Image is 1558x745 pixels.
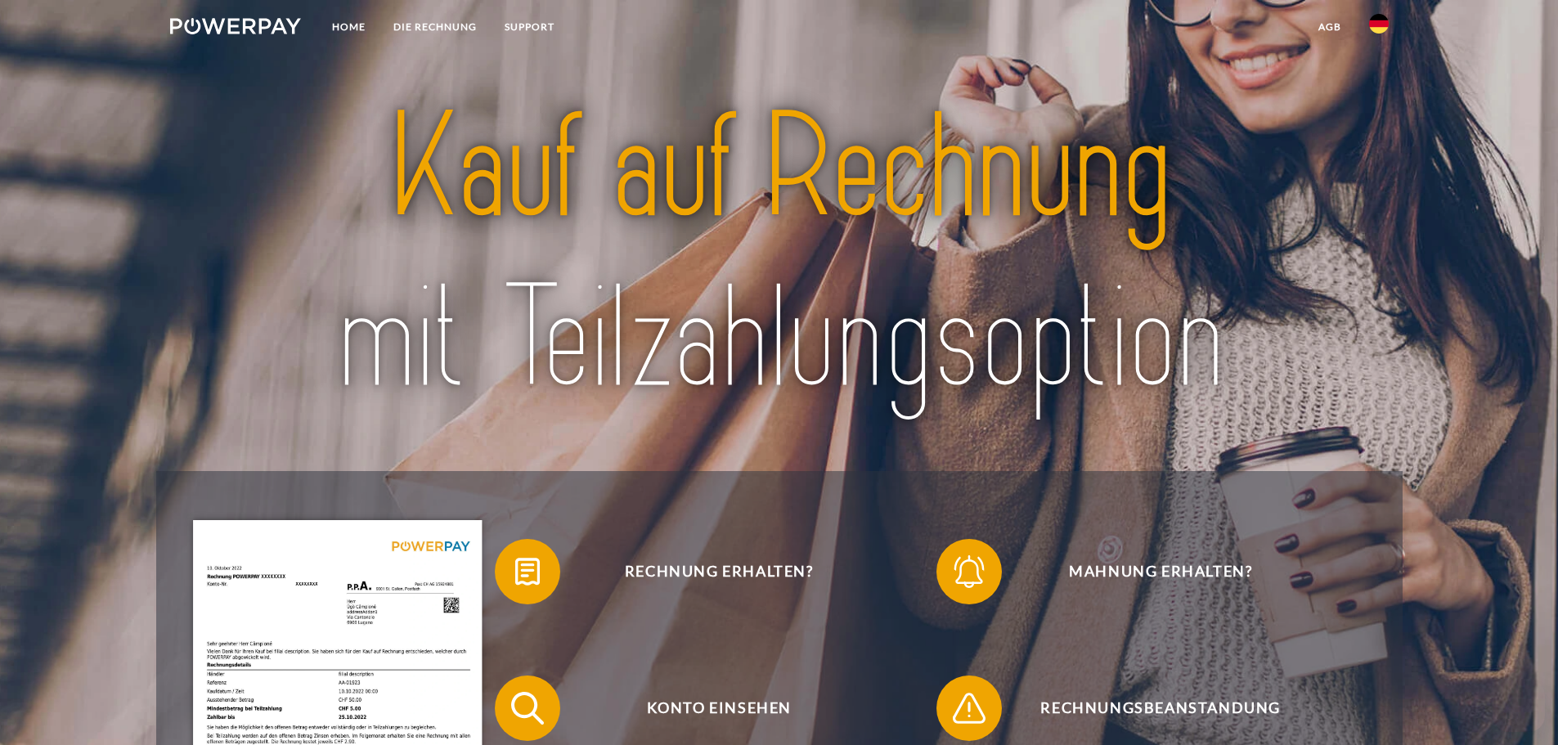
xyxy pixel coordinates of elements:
img: qb_warning.svg [949,688,990,729]
span: Mahnung erhalten? [960,539,1361,604]
a: DIE RECHNUNG [379,12,491,42]
span: Rechnungsbeanstandung [960,675,1361,741]
img: qb_search.svg [507,688,548,729]
span: Rechnung erhalten? [519,539,919,604]
img: qb_bell.svg [949,551,990,592]
button: Konto einsehen [495,675,920,741]
img: title-powerpay_de.svg [230,74,1328,433]
a: SUPPORT [491,12,568,42]
button: Rechnungsbeanstandung [936,675,1362,741]
span: Konto einsehen [519,675,919,741]
button: Rechnung erhalten? [495,539,920,604]
a: Home [318,12,379,42]
img: qb_bill.svg [507,551,548,592]
a: agb [1304,12,1355,42]
button: Mahnung erhalten? [936,539,1362,604]
img: de [1369,14,1389,34]
img: logo-powerpay-white.svg [170,18,302,34]
iframe: Button to launch messaging window [1493,680,1545,732]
